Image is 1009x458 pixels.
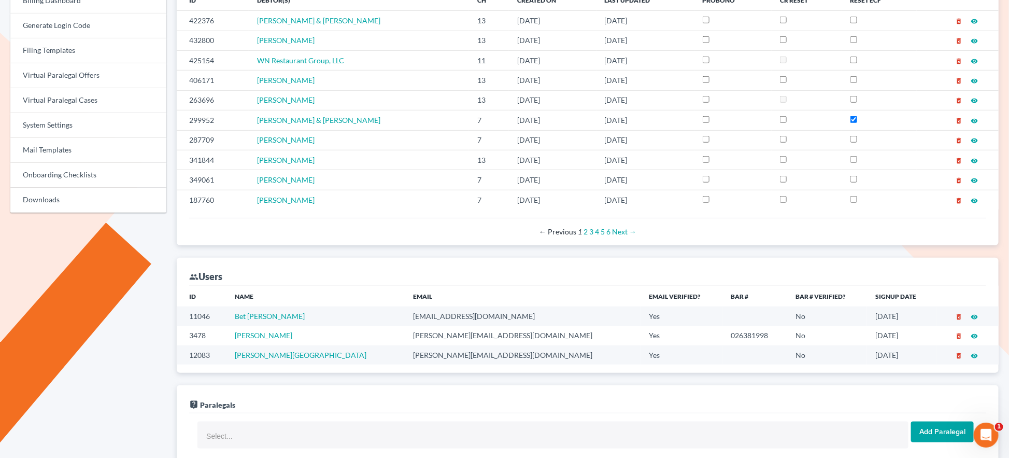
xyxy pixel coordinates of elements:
i: delete_forever [955,58,962,65]
a: delete_forever [955,36,962,45]
i: group [189,272,198,282]
a: visibility [971,16,978,25]
th: Email [405,286,641,307]
td: [DATE] [867,307,936,326]
a: [PERSON_NAME][GEOGRAPHIC_DATA] [235,351,366,359]
td: [EMAIL_ADDRESS][DOMAIN_NAME] [405,307,641,326]
td: [DATE] [596,130,694,150]
td: [DATE] [509,50,596,70]
i: delete_forever [955,332,962,340]
div: Users [189,270,222,283]
i: visibility [971,97,978,104]
span: [PERSON_NAME] & [PERSON_NAME] [257,116,380,124]
i: visibility [971,77,978,85]
th: Name [226,286,405,307]
a: delete_forever [955,312,962,321]
i: delete_forever [955,18,962,25]
a: visibility [971,312,978,321]
td: [DATE] [509,71,596,90]
iframe: Intercom live chat [974,423,999,448]
a: delete_forever [955,76,962,85]
a: [PERSON_NAME] & [PERSON_NAME] [257,16,380,25]
i: visibility [971,157,978,164]
a: [PERSON_NAME] [257,156,315,164]
a: Onboarding Checklists [10,163,166,188]
td: 263696 [177,90,249,110]
td: [DATE] [509,11,596,31]
a: Page 2 [584,227,588,236]
td: [PERSON_NAME][EMAIL_ADDRESS][DOMAIN_NAME] [405,345,641,365]
a: Mail Templates [10,138,166,163]
i: delete_forever [955,313,962,321]
td: No [787,307,867,326]
i: delete_forever [955,352,962,359]
div: Pagination [197,227,978,237]
i: visibility [971,197,978,204]
a: [PERSON_NAME] [257,76,315,85]
th: Bar # [722,286,787,307]
i: visibility [971,177,978,184]
i: delete_forever [955,197,962,204]
input: Add Paralegal [911,422,974,442]
i: visibility [971,37,978,45]
a: [PERSON_NAME] [257,175,315,184]
a: [PERSON_NAME] [257,135,315,144]
a: visibility [971,331,978,340]
td: Yes [641,345,722,365]
td: [DATE] [596,11,694,31]
td: 7 [469,130,509,150]
span: Paralegals [200,400,235,409]
td: [DATE] [509,170,596,190]
a: Next page [612,227,636,236]
a: delete_forever [955,351,962,359]
td: 11 [469,50,509,70]
td: 287709 [177,130,249,150]
i: delete_forever [955,177,962,184]
td: 12083 [177,345,226,365]
a: System Settings [10,113,166,138]
a: Virtual Paralegal Cases [10,88,166,113]
a: visibility [971,56,978,65]
i: visibility [971,313,978,321]
span: Previous page [539,227,576,236]
a: [PERSON_NAME] [257,36,315,45]
td: 13 [469,71,509,90]
td: 432800 [177,31,249,50]
i: visibility [971,58,978,65]
a: visibility [971,95,978,104]
td: [DATE] [509,90,596,110]
span: WN Restaurant Group, LLC [257,56,344,65]
td: 7 [469,110,509,130]
a: delete_forever [955,56,962,65]
i: delete_forever [955,137,962,144]
td: [DATE] [596,71,694,90]
td: [DATE] [596,50,694,70]
td: [DATE] [596,31,694,50]
td: [DATE] [509,150,596,170]
a: [PERSON_NAME] [257,95,315,104]
td: No [787,326,867,345]
td: [DATE] [596,90,694,110]
em: Page 1 [578,227,582,236]
a: delete_forever [955,331,962,340]
a: visibility [971,36,978,45]
td: 13 [469,150,509,170]
span: 1 [995,423,1003,431]
a: delete_forever [955,16,962,25]
a: [PERSON_NAME] [257,196,315,204]
td: [DATE] [596,190,694,210]
i: delete_forever [955,97,962,104]
td: [DATE] [867,345,936,365]
a: Page 3 [589,227,593,236]
td: [DATE] [596,170,694,190]
i: delete_forever [955,37,962,45]
td: 3478 [177,326,226,345]
td: 7 [469,170,509,190]
a: delete_forever [955,95,962,104]
th: Email Verified? [641,286,722,307]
